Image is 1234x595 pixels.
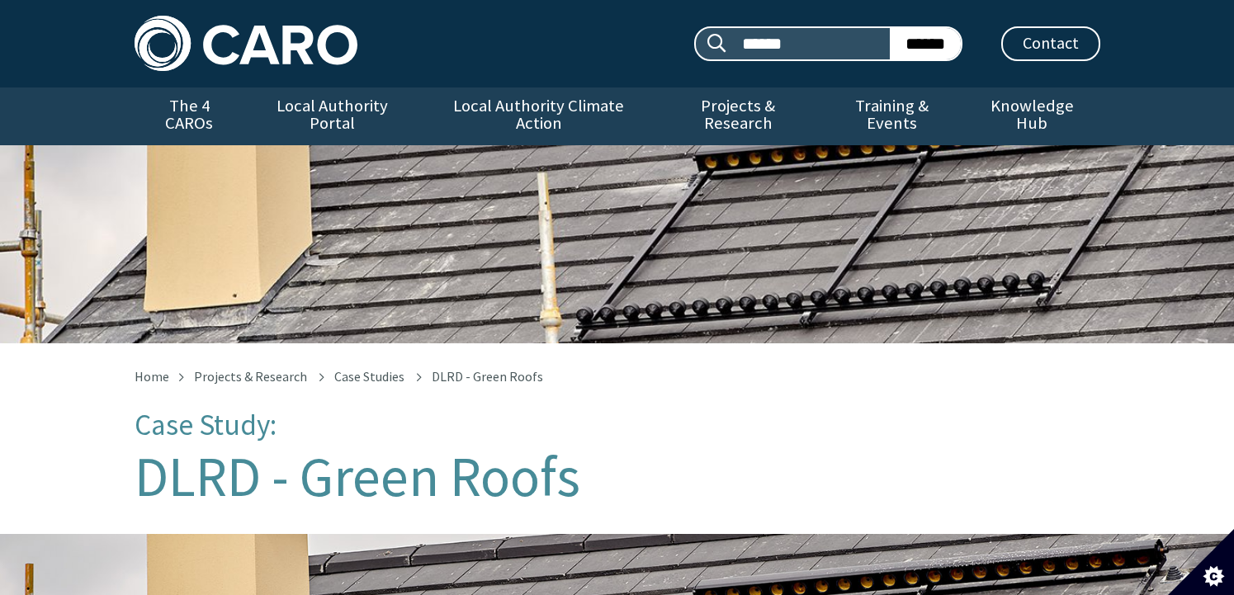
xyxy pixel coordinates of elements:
a: Case Studies [334,368,404,385]
a: Local Authority Climate Action [421,87,656,145]
p: Case Study: [135,409,1100,442]
a: Contact [1001,26,1100,61]
a: The 4 CAROs [135,87,244,145]
span: DLRD - Green Roofs [432,368,543,385]
a: Local Authority Portal [244,87,421,145]
a: Home [135,368,169,385]
a: Projects & Research [656,87,820,145]
a: Knowledge Hub [964,87,1099,145]
h1: DLRD - Green Roofs [135,446,1100,508]
a: Projects & Research [194,368,307,385]
a: Training & Events [820,87,964,145]
button: Set cookie preferences [1168,529,1234,595]
img: Caro logo [135,16,357,71]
